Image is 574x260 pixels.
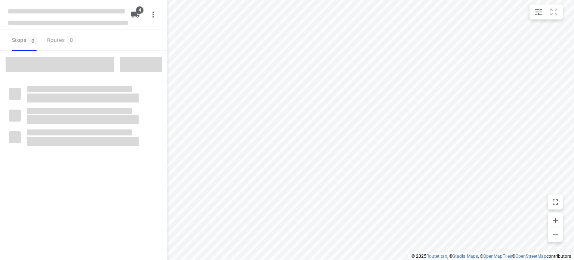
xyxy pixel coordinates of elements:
[530,4,563,19] div: small contained button group
[531,4,546,19] button: Map settings
[515,254,546,259] a: OpenStreetMap
[483,254,512,259] a: OpenMapTiles
[411,254,571,259] li: © 2025 , © , © © contributors
[426,254,447,259] a: Routetitan
[453,254,478,259] a: Stadia Maps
